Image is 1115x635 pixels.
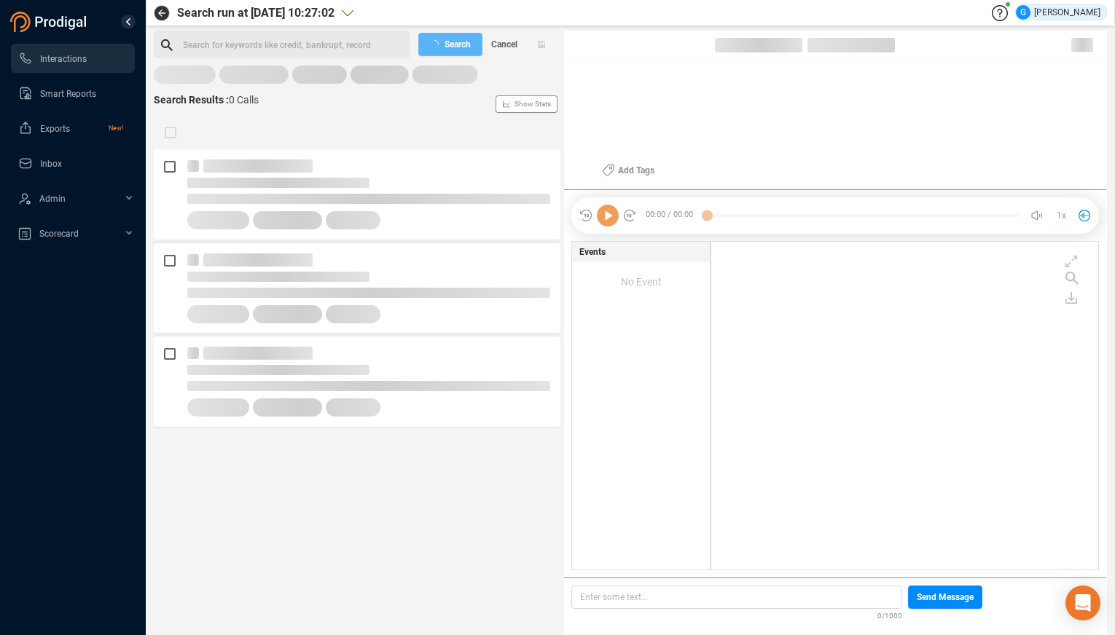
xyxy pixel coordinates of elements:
a: Interactions [18,44,123,73]
div: [PERSON_NAME] [1016,5,1100,20]
span: Send Message [917,585,974,609]
span: 0/1000 [877,609,902,621]
a: Inbox [18,149,123,178]
li: Inbox [11,149,135,178]
span: Show Stats [515,17,551,192]
span: Exports [40,124,70,134]
span: Search run at [DATE] 10:27:02 [177,4,334,22]
span: Search Results : [154,94,229,106]
span: Add Tags [618,159,654,182]
li: Interactions [11,44,135,73]
li: Smart Reports [11,79,135,108]
span: 1x [1057,204,1066,227]
span: Inbox [40,159,62,169]
li: Exports [11,114,135,143]
span: G [1020,5,1026,20]
span: 00:00 / 00:00 [637,205,707,226]
span: New! [109,114,123,143]
img: prodigal-logo [10,12,90,32]
a: Smart Reports [18,79,123,108]
button: Cancel [482,33,526,56]
a: ExportsNew! [18,114,123,143]
button: 1x [1051,205,1071,226]
button: Show Stats [496,95,557,113]
div: grid [719,245,1098,568]
button: Send Message [908,585,982,609]
span: Cancel [491,33,517,56]
span: Smart Reports [40,89,96,99]
span: Admin [39,194,66,204]
span: 0 Calls [229,94,259,106]
button: Add Tags [593,159,663,182]
span: Interactions [40,54,87,64]
div: No Event [572,262,710,301]
span: Scorecard [39,229,79,239]
span: Events [579,245,606,259]
div: Open Intercom Messenger [1065,585,1100,620]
